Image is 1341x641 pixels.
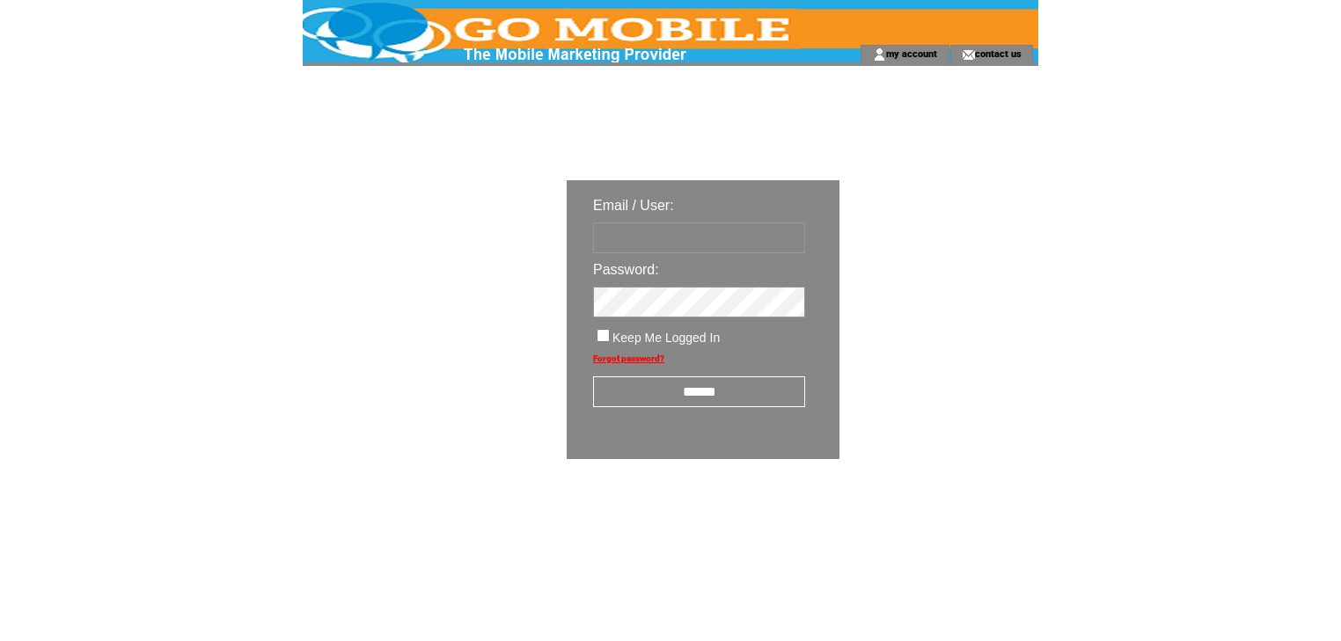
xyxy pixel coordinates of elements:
[593,198,674,213] span: Email / User:
[593,353,664,363] a: Forgot password?
[962,47,975,62] img: contact_us_icon.gif;jsessionid=C87CE5BA6F1875771F6A7F92E816E995
[612,331,720,345] span: Keep Me Logged In
[593,262,659,277] span: Password:
[975,47,1022,59] a: contact us
[890,503,978,525] img: transparent.png;jsessionid=C87CE5BA6F1875771F6A7F92E816E995
[873,47,886,62] img: account_icon.gif;jsessionid=C87CE5BA6F1875771F6A7F92E816E995
[886,47,937,59] a: my account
